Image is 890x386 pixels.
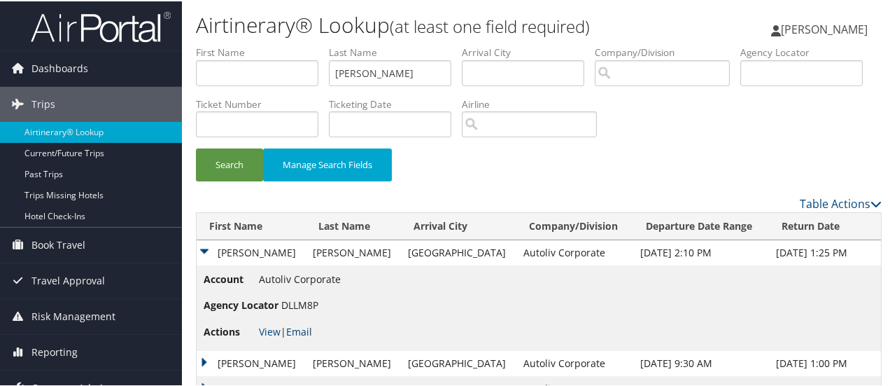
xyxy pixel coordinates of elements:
span: [PERSON_NAME] [781,20,868,36]
span: Trips [31,85,55,120]
span: Account [204,270,256,286]
a: View [259,324,281,337]
h1: Airtinerary® Lookup [196,9,653,39]
span: Risk Management [31,298,115,333]
th: Departure Date Range: activate to sort column ascending [633,212,768,239]
span: Reporting [31,333,78,368]
a: Table Actions [800,195,882,210]
label: Ticket Number [196,96,329,110]
th: Last Name: activate to sort column ascending [306,212,401,239]
td: [PERSON_NAME] [306,350,401,375]
td: [PERSON_NAME] [197,239,306,264]
a: Email [286,324,312,337]
th: First Name: activate to sort column ascending [197,212,306,239]
span: Agency Locator [204,296,278,312]
img: airportal-logo.png [31,9,171,42]
td: Autoliv Corporate [516,239,634,264]
label: Arrival City [462,44,595,58]
span: DLLM8P [281,297,318,310]
td: Autoliv Corporate [516,350,634,375]
td: [PERSON_NAME] [306,239,401,264]
label: Agency Locator [740,44,873,58]
label: Last Name [329,44,462,58]
td: [DATE] 1:00 PM [769,350,881,375]
span: Autoliv Corporate [259,271,341,284]
td: [PERSON_NAME] [197,350,306,375]
button: Manage Search Fields [263,147,392,180]
small: (at least one field required) [390,13,590,36]
span: Dashboards [31,50,88,85]
td: [GEOGRAPHIC_DATA] [401,239,516,264]
span: Book Travel [31,226,85,261]
label: Airline [462,96,607,110]
td: [GEOGRAPHIC_DATA] [401,350,516,375]
span: | [259,324,312,337]
span: Actions [204,323,256,338]
label: Ticketing Date [329,96,462,110]
button: Search [196,147,263,180]
th: Arrival City: activate to sort column ascending [401,212,516,239]
label: Company/Division [595,44,740,58]
td: [DATE] 2:10 PM [633,239,768,264]
td: [DATE] 1:25 PM [769,239,881,264]
span: Travel Approval [31,262,105,297]
label: First Name [196,44,329,58]
th: Return Date: activate to sort column ascending [769,212,881,239]
th: Company/Division [516,212,634,239]
td: [DATE] 9:30 AM [633,350,768,375]
a: [PERSON_NAME] [771,7,882,49]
